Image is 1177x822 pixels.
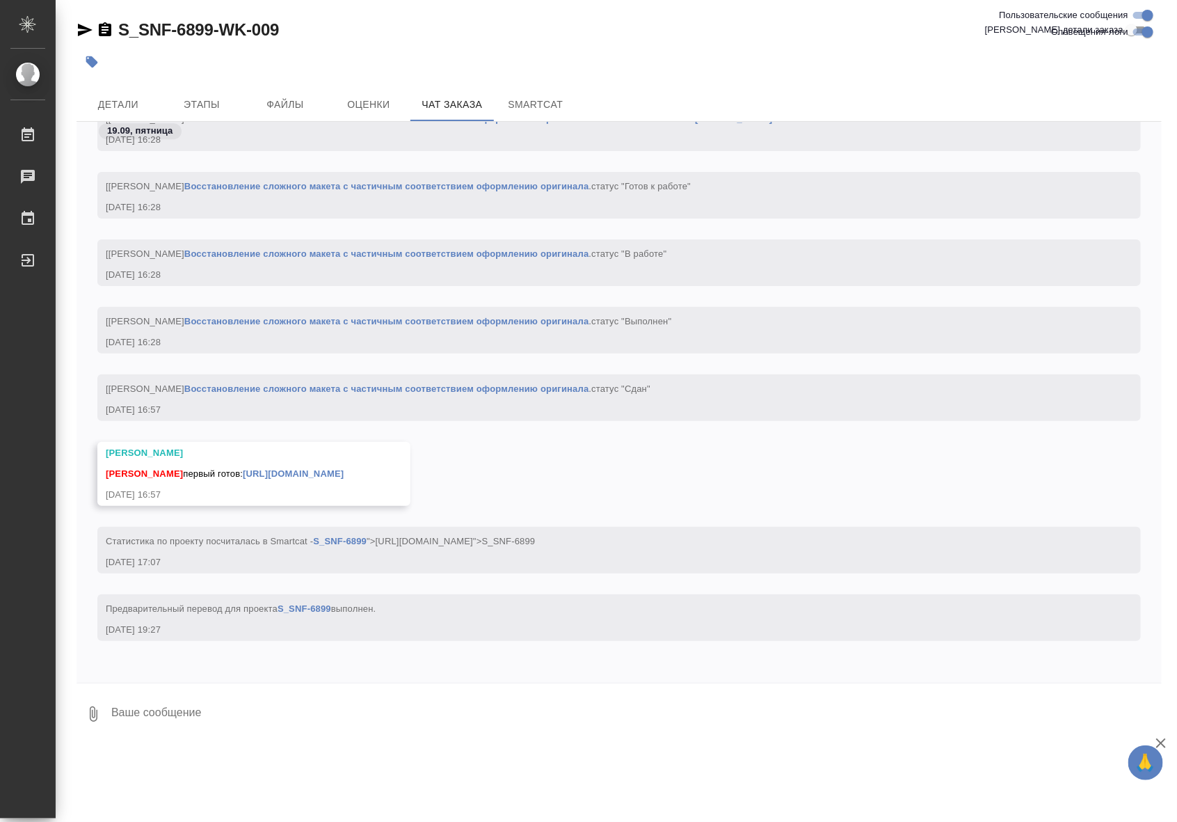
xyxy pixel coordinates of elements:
div: [DATE] 16:28 [106,268,1092,282]
span: [[PERSON_NAME] . [106,384,650,394]
button: 🙏 [1128,745,1163,780]
a: S_SNF-6899 [313,536,367,546]
div: [DATE] 16:57 [106,488,362,502]
div: [DATE] 16:28 [106,200,1092,214]
div: [DATE] 16:57 [106,403,1092,417]
span: Оповещения-логи [1051,25,1128,39]
span: Предварительный перевод для проекта выполнен. [106,603,376,614]
a: Восстановление сложного макета с частичным соответствием оформлению оригинала [184,384,589,394]
span: [[PERSON_NAME] . [106,248,666,259]
span: [PERSON_NAME] детали заказа [985,23,1123,37]
div: [DATE] 19:27 [106,623,1092,637]
a: S_SNF-6899-WK-009 [118,20,279,39]
button: Скопировать ссылку для ЯМессенджера [77,22,93,38]
button: Добавить тэг [77,47,107,77]
span: статус "Готов к работе" [591,181,691,191]
div: [PERSON_NAME] [106,446,362,460]
a: S_SNF-6899 [278,603,331,614]
span: статус "В работе" [591,248,666,259]
span: Пользовательские сообщения [999,8,1128,22]
a: [URL][DOMAIN_NAME] [243,468,344,479]
span: 🙏 [1134,748,1158,777]
a: Восстановление сложного макета с частичным соответствием оформлению оригинала [184,181,589,191]
div: [DATE] 17:07 [106,555,1092,569]
span: первый готов: [106,468,344,479]
a: Восстановление сложного макета с частичным соответствием оформлению оригинала [184,316,589,326]
span: [[PERSON_NAME] . [106,181,691,191]
span: SmartCat [502,96,569,113]
span: Файлы [252,96,319,113]
p: 19.09, пятница [107,124,173,138]
button: Скопировать ссылку [97,22,113,38]
a: Восстановление сложного макета с частичным соответствием оформлению оригинала [184,248,589,259]
div: [DATE] 16:28 [106,335,1092,349]
span: Этапы [168,96,235,113]
span: [[PERSON_NAME] . [106,316,671,326]
span: Cтатистика по проекту посчиталась в Smartcat - ">[URL][DOMAIN_NAME]">S_SNF-6899 [106,536,535,546]
span: статус "Сдан" [591,384,650,394]
span: статус "Выполнен" [591,316,671,326]
span: [PERSON_NAME] [106,468,183,479]
span: Оценки [335,96,402,113]
span: Детали [85,96,152,113]
span: Чат заказа [419,96,486,113]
